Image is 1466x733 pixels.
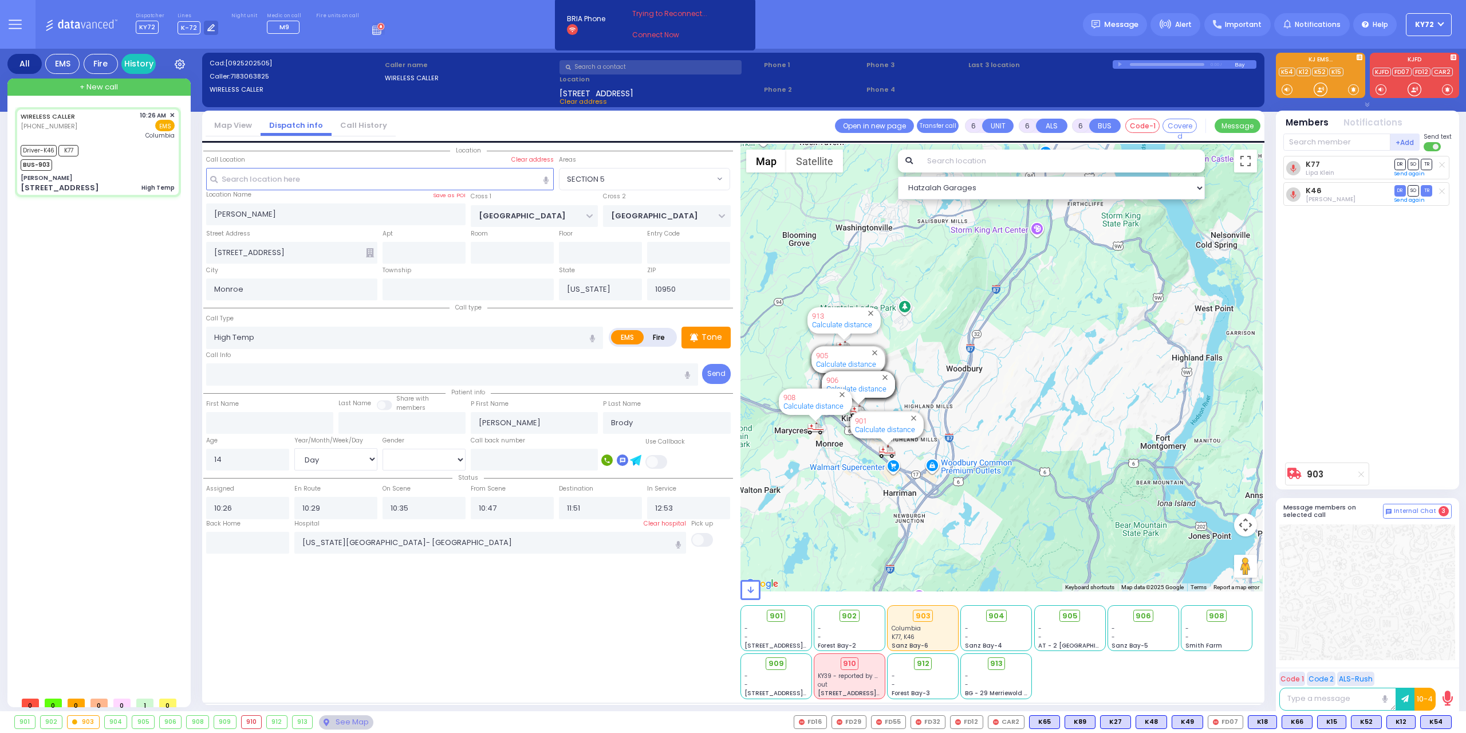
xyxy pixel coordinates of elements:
[1234,555,1257,578] button: Drag Pegman onto the map to open Street View
[90,699,108,707] span: 0
[559,60,742,75] input: Search a contact
[1248,715,1277,729] div: K18
[988,610,1004,622] span: 904
[1112,641,1148,650] span: Sanz Bay-5
[816,360,876,369] a: Calculate distance
[770,610,783,622] span: 901
[743,577,781,591] a: Open this area in Google Maps (opens a new window)
[611,330,644,344] label: EMS
[21,121,77,131] span: [PHONE_NUMBER]
[866,60,965,70] span: Phone 3
[1136,610,1151,622] span: 906
[1394,170,1425,177] a: Send again
[338,399,371,408] label: Last Name
[1351,715,1382,729] div: K52
[319,715,373,730] div: See map
[1091,20,1100,29] img: message.svg
[878,444,896,458] div: 909
[1172,715,1203,729] div: K49
[471,399,509,409] label: P First Name
[1209,610,1224,622] span: 908
[1296,68,1311,76] a: K12
[968,60,1113,70] label: Last 3 location
[206,168,554,190] input: Search location here
[1162,119,1197,133] button: Covered
[743,577,781,591] img: Google
[231,13,257,19] label: Night unit
[744,672,748,680] span: -
[818,641,856,650] span: Forest Bay-2
[1282,715,1313,729] div: BLS
[1279,68,1295,76] a: K54
[1424,132,1452,141] span: Send text
[178,21,200,34] span: K-72
[965,672,968,680] span: -
[837,719,842,725] img: red-radio-icon.svg
[1215,119,1260,133] button: Message
[1415,19,1434,30] span: KY72
[1136,715,1167,729] div: K48
[1279,672,1305,686] button: Code 1
[1208,715,1243,729] div: FD07
[818,624,821,633] span: -
[913,610,933,622] div: 903
[366,248,374,257] span: Other building occupants
[816,351,828,360] a: 905
[1225,19,1262,30] span: Important
[878,445,896,459] div: 901
[559,75,760,84] label: Location
[178,13,219,19] label: Lines
[1337,672,1374,686] button: ALS-Rush
[691,519,713,528] label: Pick up
[68,699,85,707] span: 0
[1185,641,1222,650] span: Smith Farm
[1306,168,1334,177] span: Lipa Klein
[383,266,411,275] label: Township
[647,229,680,238] label: Entry Code
[871,715,906,729] div: FD55
[1282,715,1313,729] div: K66
[214,716,236,728] div: 909
[559,155,576,164] label: Areas
[1421,185,1432,196] span: TR
[383,484,411,493] label: On Scene
[1283,504,1383,519] h5: Message members on selected call
[1185,633,1189,641] span: -
[1286,116,1329,130] button: Members
[206,484,234,493] label: Assigned
[1373,19,1388,30] span: Help
[1038,624,1042,633] span: -
[160,716,182,728] div: 906
[603,192,626,201] label: Cross 2
[316,13,359,19] label: Fire units on call
[835,119,914,133] a: Open in new page
[450,146,487,155] span: Location
[1392,68,1412,76] a: FD07
[865,308,876,319] button: Close
[836,340,853,354] div: 913
[385,60,556,70] label: Caller name
[744,680,748,689] span: -
[866,85,965,95] span: Phone 4
[799,719,805,725] img: red-radio-icon.svg
[1386,715,1416,729] div: K12
[855,417,867,425] a: 901
[783,402,844,410] a: Calculate distance
[1276,57,1365,65] label: KJ EMS...
[1306,160,1320,168] a: K77
[916,719,921,725] img: red-radio-icon.svg
[559,168,714,189] span: SECTION 5
[121,54,156,74] a: History
[1370,57,1459,65] label: KJFD
[993,719,999,725] img: red-radio-icon.svg
[783,393,795,402] a: 908
[1172,715,1203,729] div: BLS
[80,81,118,93] span: + New call
[1295,19,1341,30] span: Notifications
[917,658,929,669] span: 912
[1306,195,1355,203] span: Burech Kahan
[140,111,166,120] span: 10:26 AM
[647,266,656,275] label: ZIP
[869,347,880,358] button: Close
[764,60,862,70] span: Phone 1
